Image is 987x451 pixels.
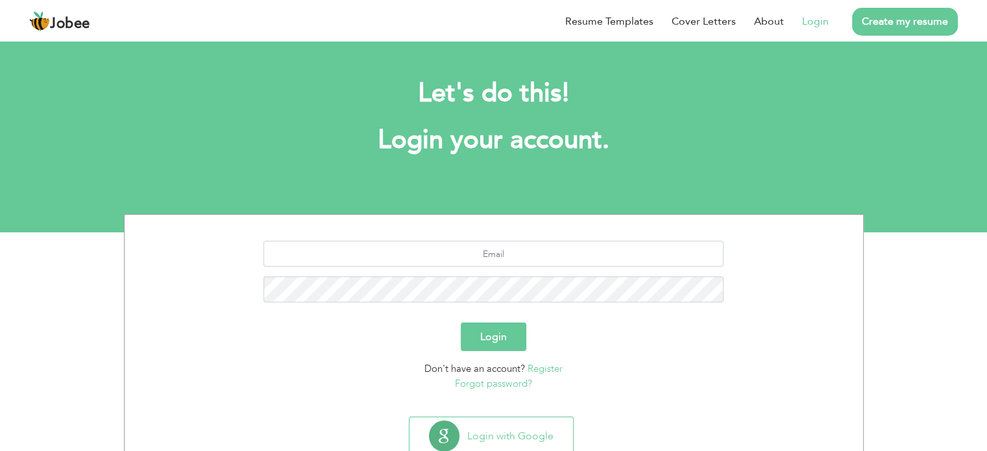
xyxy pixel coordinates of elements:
[672,14,736,29] a: Cover Letters
[528,362,563,375] a: Register
[852,8,958,36] a: Create my resume
[29,11,50,32] img: jobee.io
[802,14,829,29] a: Login
[754,14,784,29] a: About
[263,241,724,267] input: Email
[50,17,90,31] span: Jobee
[29,11,90,32] a: Jobee
[143,123,844,157] h1: Login your account.
[455,377,532,390] a: Forgot password?
[143,77,844,110] h2: Let's do this!
[461,323,526,351] button: Login
[565,14,653,29] a: Resume Templates
[424,362,525,375] span: Don't have an account?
